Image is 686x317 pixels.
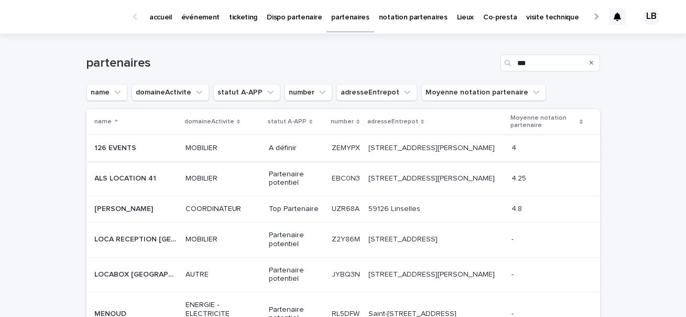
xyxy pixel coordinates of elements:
p: number [331,116,354,128]
button: name [86,84,127,101]
p: domaineActivite [184,116,234,128]
p: 4 [511,142,518,153]
p: 59126 Linselles [368,203,422,214]
p: 1 Rue Albert Calmette 41260 La Chaussée-Saint-Victor [368,172,497,183]
p: [STREET_ADDRESS][PERSON_NAME] [368,268,497,279]
button: adresseEntrepot [336,84,417,101]
button: Moyenne notation partenaire [421,84,546,101]
p: adresseEntrepot [367,116,418,128]
img: Ls34BcGeRexTGTNfXpUC [21,6,123,27]
p: Moyenne notation partenaire [510,112,577,132]
p: 126 avenue du Général Leclerc - 93500 Pantin [368,142,497,153]
p: LOCA RECEPTION LYON [95,233,179,244]
p: COORDINATEUR [186,205,260,214]
p: LOCABOX [GEOGRAPHIC_DATA] [95,268,179,279]
p: 4.25 [511,172,528,183]
p: ALS LOCATION 41 [95,172,159,183]
button: number [285,84,332,101]
tr: ALS LOCATION 41ALS LOCATION 41 MOBILIERPartenaire potentielEBC0N3EBC0N3 [STREET_ADDRESS][PERSON_N... [86,161,600,196]
p: statut A-APP [268,116,307,128]
p: AUTRE [186,270,260,279]
p: 126 EVENTS [95,142,139,153]
div: LB [643,8,660,25]
p: [PERSON_NAME] [95,203,156,214]
p: Z2Y86M [332,233,362,244]
p: MOBILIER [186,174,260,183]
p: JYBQ3N [332,268,362,279]
button: statut A-APP [213,84,280,101]
p: 126 Route Nationale 6, 69720 Saint-Bonnet-de-Mure [368,233,440,244]
tr: [PERSON_NAME][PERSON_NAME] COORDINATEURTop PartenaireUZR68AUZR68A 59126 Linselles59126 Linselles ... [86,196,600,223]
p: name [95,116,112,128]
p: EBC0N3 [332,172,362,183]
p: Top Partenaire [269,205,323,214]
tr: LOCA RECEPTION [GEOGRAPHIC_DATA]LOCA RECEPTION [GEOGRAPHIC_DATA] MOBILIERPartenaire potentielZ2Y8... [86,222,600,257]
button: domaineActivite [132,84,209,101]
p: MOBILIER [186,235,260,244]
p: - [511,233,516,244]
p: 4.8 [511,203,524,214]
p: Partenaire potentiel [269,231,323,249]
p: Partenaire potentiel [269,266,323,284]
tr: 126 EVENTS126 EVENTS MOBILIERA définirZEMYPXZEMYPX [STREET_ADDRESS][PERSON_NAME][STREET_ADDRESS][... [86,135,600,161]
p: - [511,268,516,279]
p: ZEMYPX [332,142,362,153]
input: Search [500,55,600,71]
p: Partenaire potentiel [269,170,323,188]
p: MOBILIER [186,144,260,153]
p: UZR68A [332,203,362,214]
p: A définir [269,144,323,153]
tr: LOCABOX [GEOGRAPHIC_DATA]LOCABOX [GEOGRAPHIC_DATA] AUTREPartenaire potentielJYBQ3NJYBQ3N [STREET_... [86,257,600,292]
h1: partenaires [86,56,496,71]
